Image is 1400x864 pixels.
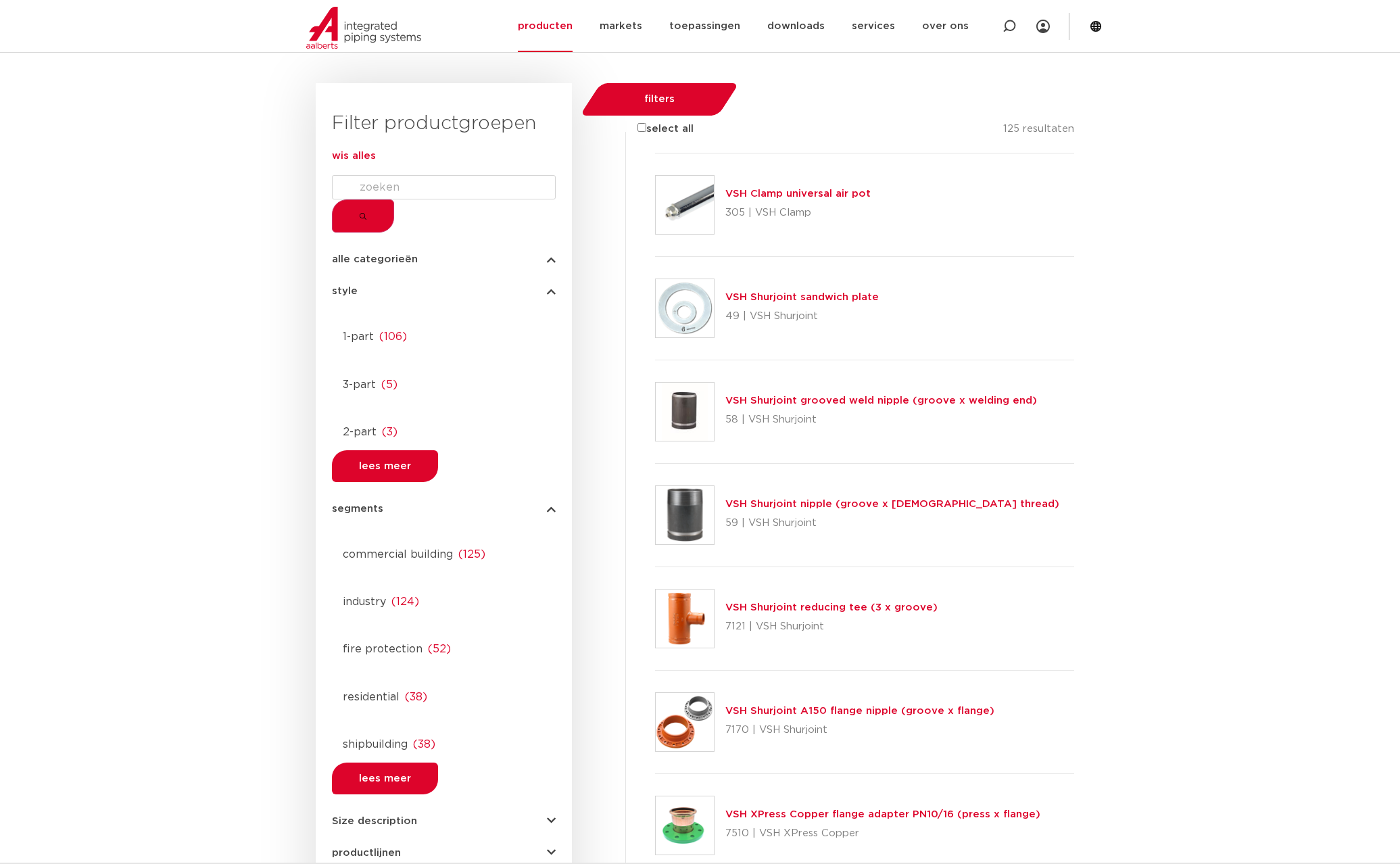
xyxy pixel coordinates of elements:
[725,395,1037,406] a: VSH Shurjoint grooved weld nipple (groove x welding end)
[725,202,871,224] p: 305 | VSH Clamp
[413,739,435,750] span: ( 38 )
[332,816,417,826] span: Size description
[332,151,376,161] a: wis alles
[725,719,994,741] p: 7170 | VSH Shurjoint
[332,504,383,514] span: segments
[379,331,407,342] span: ( 106 )
[656,486,714,544] img: thumbnail for VSH Shurjoint nipple (groove x male thread)
[725,809,1040,819] a: VSH XPress Copper flange adapter PN10/16 (press x flange)
[656,383,714,441] img: thumbnail for VSH Shurjoint grooved weld nipple (groove x welding end)
[656,693,714,751] img: thumbnail for VSH Shurjoint A150 flange nipple (groove x flange)
[332,323,556,345] a: 1-part(106)
[725,512,1059,534] p: 59 | VSH Shurjoint
[428,644,451,654] span: ( 52 )
[332,110,556,137] h3: Filter productgroepen
[590,83,729,116] button: filters
[343,644,423,654] span: fire protection
[359,773,411,784] span: lees meer
[656,796,714,855] img: thumbnail for VSH XPress Copper flange adapter PN10/16 (press x flange)
[343,596,386,607] span: industry
[332,286,358,296] span: style
[725,306,879,327] p: 49 | VSH Shurjoint
[343,379,376,390] span: 3-part
[458,549,485,560] span: ( 125 )
[332,504,556,514] button: segments
[343,331,374,342] span: 1-part
[725,602,938,613] a: VSH Shurjoint reducing tee (3 x groove)
[617,121,694,137] label: select all
[391,596,419,607] span: ( 124 )
[332,371,556,393] a: 3-part(5)
[382,427,397,437] span: ( 3 )
[332,254,556,264] button: alle categorieën
[725,409,1037,431] p: 58 | VSH Shurjoint
[725,499,1059,509] a: VSH Shurjoint nipple (groove x [DEMOGRAPHIC_DATA] thread)
[332,683,556,705] a: residential(38)
[725,706,994,716] a: VSH Shurjoint A150 flange nipple (groove x flange)
[725,616,938,638] p: 7121 | VSH Shurjoint
[332,418,556,440] a: 2-part(3)
[332,635,556,657] a: fire protection(52)
[405,692,427,702] span: ( 38 )
[359,461,411,471] span: lees meer
[332,541,556,562] a: commercial building(125)
[1003,124,1074,134] span: 125 resultaten
[332,199,394,233] button: Submit the search query
[332,450,438,482] button: lees meer
[332,848,556,858] button: productlijnen
[381,379,397,390] span: ( 5 )
[343,549,453,560] span: commercial building
[332,175,556,199] input: Search
[656,590,714,648] img: thumbnail for VSH Shurjoint reducing tee (3 x groove)
[332,816,556,826] button: Size description
[656,176,714,234] img: thumbnail for VSH Clamp universal air pot
[332,731,556,752] a: shipbuilding(38)
[332,588,556,610] a: industry(124)
[343,692,400,702] span: residential
[343,427,377,437] span: 2-part
[332,254,418,264] span: alle categorieën
[343,739,408,750] span: shipbuilding
[656,279,714,337] img: thumbnail for VSH Shurjoint sandwich plate
[332,848,401,858] span: productlijnen
[332,763,438,794] button: lees meer
[725,292,879,302] a: VSH Shurjoint sandwich plate
[725,189,871,199] a: VSH Clamp universal air pot
[332,286,556,296] button: style
[637,123,646,132] input: select all
[725,823,1040,844] p: 7510 | VSH XPress Copper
